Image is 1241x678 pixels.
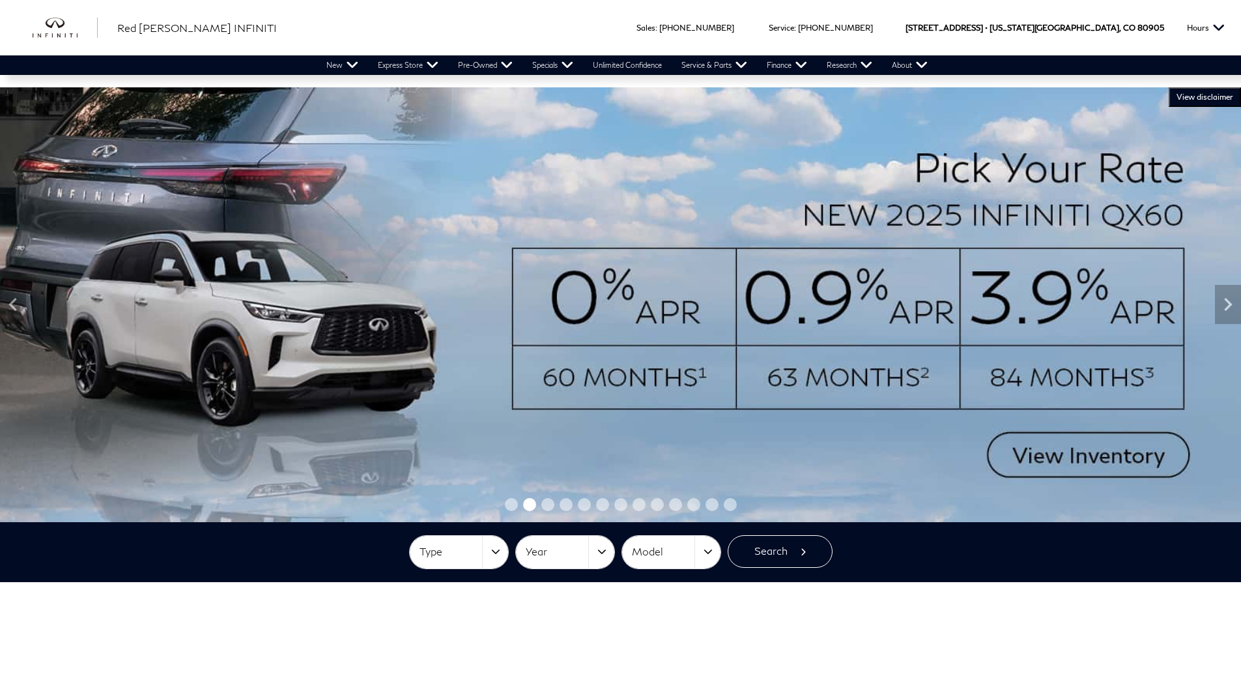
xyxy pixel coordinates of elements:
[669,498,682,511] span: Go to slide 10
[33,18,98,38] img: INFINITI
[420,541,482,563] span: Type
[583,55,672,75] a: Unlimited Confidence
[882,55,937,75] a: About
[1215,285,1241,324] div: Next
[596,498,609,511] span: Go to slide 6
[578,498,591,511] span: Go to slide 5
[906,23,1164,33] a: [STREET_ADDRESS] • [US_STATE][GEOGRAPHIC_DATA], CO 80905
[757,55,817,75] a: Finance
[659,23,734,33] a: [PHONE_NUMBER]
[728,535,833,568] button: Search
[769,23,794,33] span: Service
[632,541,694,563] span: Model
[798,23,873,33] a: [PHONE_NUMBER]
[622,536,720,568] button: Model
[117,20,277,36] a: Red [PERSON_NAME] INFINITI
[523,498,536,511] span: Go to slide 2
[117,22,277,34] span: Red [PERSON_NAME] INFINITI
[706,498,719,511] span: Go to slide 12
[655,23,657,33] span: :
[633,498,646,511] span: Go to slide 8
[317,55,937,75] nav: Main Navigation
[687,498,700,511] span: Go to slide 11
[672,55,757,75] a: Service & Parts
[410,536,508,568] button: Type
[516,536,614,568] button: Year
[541,498,554,511] span: Go to slide 3
[317,55,368,75] a: New
[368,55,448,75] a: Express Store
[817,55,882,75] a: Research
[33,18,98,38] a: infiniti
[794,23,796,33] span: :
[1177,92,1233,102] span: VIEW DISCLAIMER
[526,541,588,563] span: Year
[560,498,573,511] span: Go to slide 4
[614,498,627,511] span: Go to slide 7
[724,498,737,511] span: Go to slide 13
[448,55,522,75] a: Pre-Owned
[636,23,655,33] span: Sales
[522,55,583,75] a: Specials
[651,498,664,511] span: Go to slide 9
[505,498,518,511] span: Go to slide 1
